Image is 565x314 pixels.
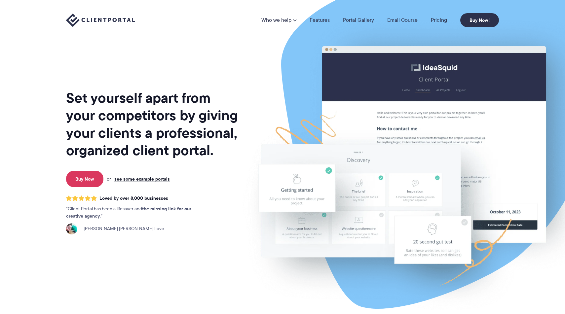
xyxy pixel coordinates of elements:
[107,176,111,182] span: or
[431,17,447,23] a: Pricing
[114,176,170,182] a: see some example portals
[343,17,374,23] a: Portal Gallery
[66,205,205,220] p: Client Portal has been a lifesaver and .
[99,195,168,201] span: Loved by over 8,000 businesses
[66,89,239,159] h1: Set yourself apart from your competitors by giving your clients a professional, organized client ...
[460,13,499,27] a: Buy Now!
[80,225,164,232] span: [PERSON_NAME] [PERSON_NAME] Love
[310,17,330,23] a: Features
[66,171,103,187] a: Buy Now
[261,17,296,23] a: Who we help
[387,17,418,23] a: Email Course
[66,205,191,220] strong: the missing link for our creative agency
